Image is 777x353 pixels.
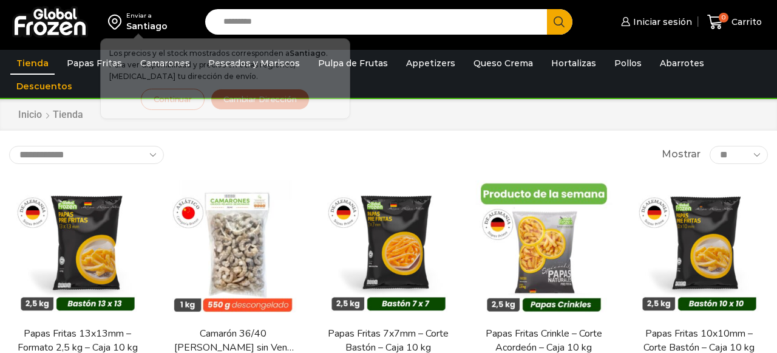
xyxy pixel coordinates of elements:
[400,52,461,75] a: Appetizers
[141,89,205,110] button: Continuar
[10,52,55,75] a: Tienda
[618,10,692,34] a: Iniciar sesión
[18,108,42,122] a: Inicio
[61,52,128,75] a: Papas Fritas
[290,49,326,58] strong: Santiago
[547,9,572,35] button: Search button
[108,12,126,32] img: address-field-icon.svg
[211,89,310,110] button: Cambiar Dirección
[53,109,83,120] h1: Tienda
[467,52,539,75] a: Queso Crema
[630,16,692,28] span: Iniciar sesión
[18,108,83,122] nav: Breadcrumb
[608,52,648,75] a: Pollos
[9,146,164,164] select: Pedido de la tienda
[662,148,701,162] span: Mostrar
[704,8,765,36] a: 0 Carrito
[126,20,168,32] div: Santiago
[126,12,168,20] div: Enviar a
[728,16,762,28] span: Carrito
[312,52,394,75] a: Pulpa de Frutas
[10,75,78,98] a: Descuentos
[719,13,728,22] span: 0
[109,47,341,83] p: Los precios y el stock mostrados corresponden a . Para ver disponibilidad y precios en otras regi...
[545,52,602,75] a: Hortalizas
[654,52,710,75] a: Abarrotes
